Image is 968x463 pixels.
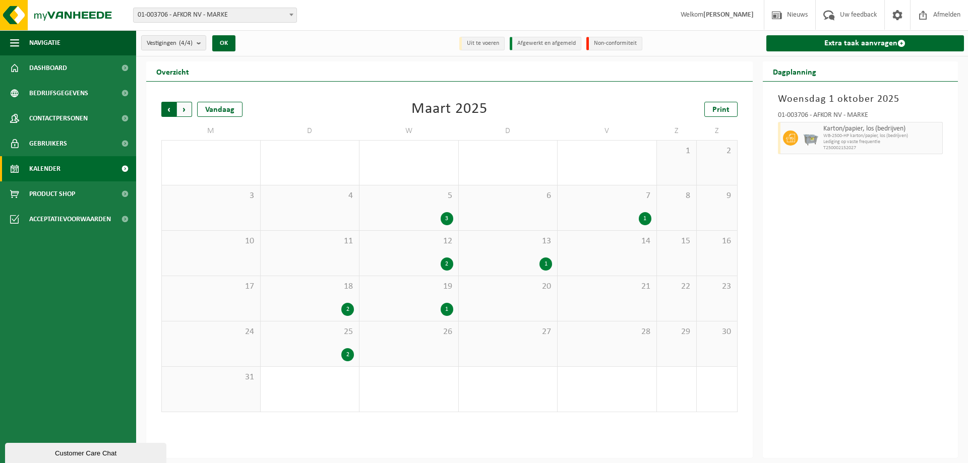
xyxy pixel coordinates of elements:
span: 28 [563,326,651,338]
span: Bedrijfsgegevens [29,81,88,106]
div: 2 [341,348,354,361]
span: 12 [365,236,453,247]
button: OK [212,35,235,51]
span: Karton/papier, los (bedrijven) [823,125,940,133]
span: 14 [563,236,651,247]
div: 1 [639,212,651,225]
span: Contactpersonen [29,106,88,131]
count: (4/4) [179,40,193,46]
span: 18 [266,281,354,292]
h2: Overzicht [146,61,199,81]
div: Vandaag [197,102,243,117]
button: Vestigingen(4/4) [141,35,206,50]
span: 27 [464,326,553,338]
td: D [261,122,360,140]
span: Acceptatievoorwaarden [29,207,111,232]
span: 10 [167,236,255,247]
span: 19 [365,281,453,292]
td: Z [657,122,697,140]
td: V [558,122,657,140]
span: 22 [662,281,692,292]
h2: Dagplanning [763,61,826,81]
span: 01-003706 - AFKOR NV - MARKE [134,8,296,22]
h3: Woensdag 1 oktober 2025 [778,92,943,107]
span: Navigatie [29,30,60,55]
div: 1 [441,303,453,316]
img: WB-2500-GAL-GY-01 [803,130,818,146]
li: Afgewerkt en afgemeld [510,37,581,50]
span: 3 [167,190,255,202]
a: Print [704,102,738,117]
span: 25 [266,326,354,338]
iframe: chat widget [5,441,168,463]
span: Volgende [177,102,192,117]
div: 2 [341,303,354,316]
span: T250002152027 [823,145,940,151]
span: 31 [167,372,255,383]
span: Kalender [29,156,60,181]
span: 15 [662,236,692,247]
span: Vorige [161,102,176,117]
span: WB-2500-HP karton/papier, los (bedrijven) [823,133,940,139]
span: 11 [266,236,354,247]
span: 13 [464,236,553,247]
span: 9 [702,190,732,202]
li: Non-conformiteit [586,37,642,50]
span: 6 [464,190,553,202]
div: 3 [441,212,453,225]
span: Vestigingen [147,36,193,51]
div: Maart 2025 [411,102,488,117]
span: 30 [702,326,732,338]
span: 2 [702,146,732,157]
span: Product Shop [29,181,75,207]
span: 7 [563,190,651,202]
span: 24 [167,326,255,338]
span: Dashboard [29,55,67,81]
td: M [161,122,261,140]
span: 5 [365,190,453,202]
span: 1 [662,146,692,157]
span: 01-003706 - AFKOR NV - MARKE [133,8,297,23]
span: 23 [702,281,732,292]
a: Extra taak aanvragen [766,35,964,51]
span: Gebruikers [29,131,67,156]
span: Lediging op vaste frequentie [823,139,940,145]
span: 8 [662,190,692,202]
span: 21 [563,281,651,292]
div: 1 [539,257,552,271]
span: 16 [702,236,732,247]
span: 20 [464,281,553,292]
li: Uit te voeren [459,37,505,50]
span: Print [712,106,730,114]
span: 4 [266,190,354,202]
td: W [359,122,459,140]
div: 01-003706 - AFKOR NV - MARKE [778,112,943,122]
span: 17 [167,281,255,292]
td: D [459,122,558,140]
div: 2 [441,257,453,271]
strong: [PERSON_NAME] [703,11,754,19]
span: 26 [365,326,453,338]
td: Z [697,122,737,140]
span: 29 [662,326,692,338]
